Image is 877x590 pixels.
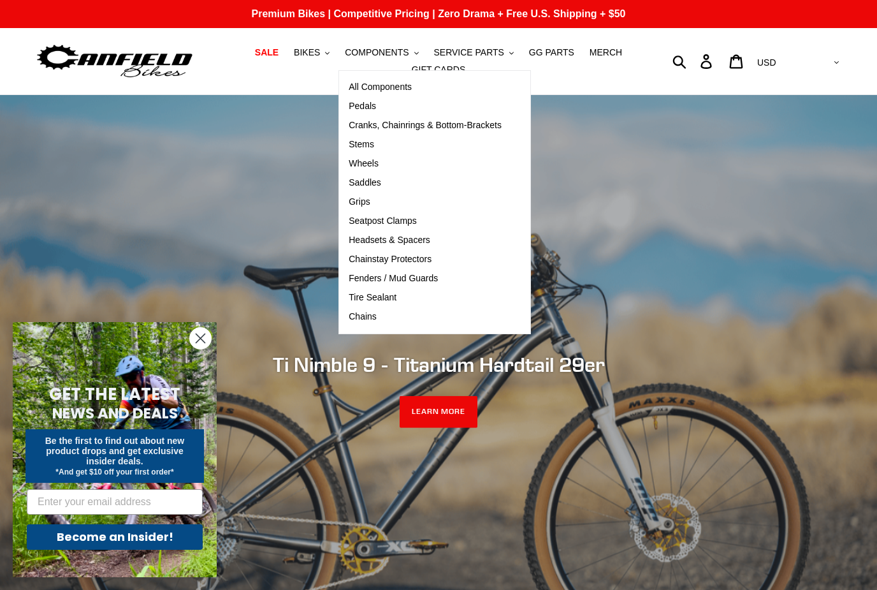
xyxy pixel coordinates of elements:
[433,47,504,58] span: SERVICE PARTS
[427,44,519,61] button: SERVICE PARTS
[339,269,511,288] a: Fenders / Mud Guards
[339,307,511,327] a: Chains
[339,250,511,269] a: Chainstay Protectors
[52,403,178,424] span: NEWS AND DEALS
[27,524,203,550] button: Become an Insider!
[255,47,279,58] span: SALE
[339,231,511,250] a: Headsets & Spacers
[349,101,376,112] span: Pedals
[529,47,574,58] span: GG PARTS
[339,78,511,97] a: All Components
[27,489,203,515] input: Enter your email address
[349,235,430,246] span: Headsets & Spacers
[349,254,431,265] span: Chainstay Protectors
[400,396,478,428] a: LEARN MORE
[339,154,511,173] a: Wheels
[49,383,180,406] span: GET THE LATEST
[349,82,412,92] span: All Components
[287,44,336,61] button: BIKES
[55,468,173,476] span: *And get $10 off your first order*
[349,120,502,131] span: Cranks, Chainrings & Bottom-Brackets
[339,135,511,154] a: Stems
[339,193,511,212] a: Grips
[412,64,466,75] span: GIFT CARDS
[189,327,212,350] button: Close dialog
[405,61,472,78] a: GIFT CARDS
[339,212,511,231] a: Seatpost Clamps
[45,436,185,466] span: Be the first to find out about new product drops and get exclusive insider deals.
[339,173,511,193] a: Saddles
[583,44,628,61] a: MERCH
[249,44,285,61] a: SALE
[338,44,424,61] button: COMPONENTS
[590,47,622,58] span: MERCH
[349,158,379,169] span: Wheels
[523,44,581,61] a: GG PARTS
[345,47,409,58] span: COMPONENTS
[349,196,370,207] span: Grips
[349,216,417,226] span: Seatpost Clamps
[349,292,396,303] span: Tire Sealant
[339,116,511,135] a: Cranks, Chainrings & Bottom-Brackets
[349,311,377,322] span: Chains
[35,41,194,82] img: Canfield Bikes
[349,177,381,188] span: Saddles
[339,97,511,116] a: Pedals
[91,352,786,376] h2: Ti Nimble 9 - Titanium Hardtail 29er
[349,139,374,150] span: Stems
[349,273,438,284] span: Fenders / Mud Guards
[294,47,320,58] span: BIKES
[339,288,511,307] a: Tire Sealant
